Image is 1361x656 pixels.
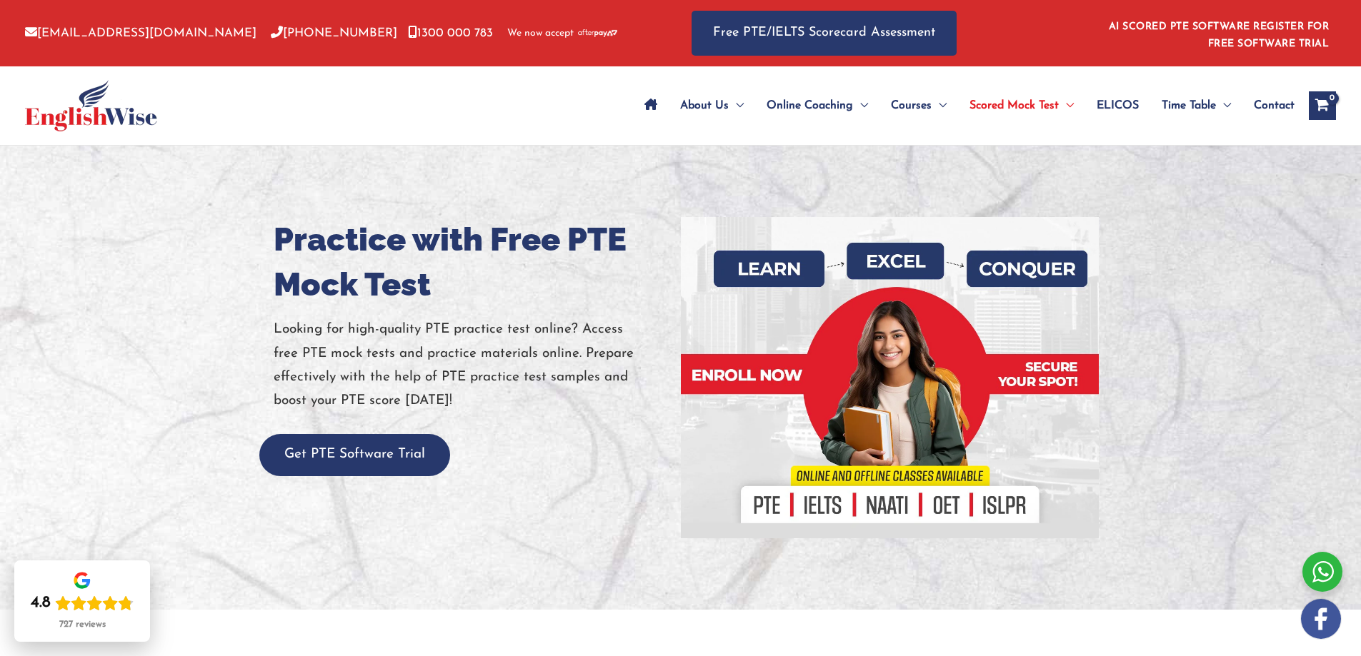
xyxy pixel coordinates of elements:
div: 4.8 [31,593,51,613]
span: Scored Mock Test [969,81,1059,131]
a: 1300 000 783 [408,27,493,39]
a: ELICOS [1085,81,1150,131]
span: Menu Toggle [853,81,868,131]
a: AI SCORED PTE SOFTWARE REGISTER FOR FREE SOFTWARE TRIAL [1109,21,1330,49]
a: [PHONE_NUMBER] [271,27,397,39]
a: Get PTE Software Trial [259,448,450,461]
span: Time Table [1162,81,1216,131]
span: Online Coaching [767,81,853,131]
span: Courses [891,81,932,131]
img: white-facebook.png [1301,599,1341,639]
span: About Us [680,81,729,131]
a: About UsMenu Toggle [669,81,755,131]
a: Contact [1242,81,1295,131]
a: Online CoachingMenu Toggle [755,81,879,131]
div: Rating: 4.8 out of 5 [31,593,134,613]
a: Scored Mock TestMenu Toggle [958,81,1085,131]
aside: Header Widget 1 [1100,10,1336,56]
img: Afterpay-Logo [578,29,617,37]
span: Menu Toggle [1216,81,1231,131]
a: [EMAIL_ADDRESS][DOMAIN_NAME] [25,27,256,39]
nav: Site Navigation: Main Menu [633,81,1295,131]
div: 727 reviews [59,619,106,630]
span: We now accept [507,26,574,41]
span: Menu Toggle [932,81,947,131]
a: CoursesMenu Toggle [879,81,958,131]
a: View Shopping Cart, empty [1309,91,1336,120]
h1: Practice with Free PTE Mock Test [274,217,670,307]
p: Looking for high-quality PTE practice test online? Access free PTE mock tests and practice materi... [274,318,670,413]
a: Time TableMenu Toggle [1150,81,1242,131]
span: Menu Toggle [1059,81,1074,131]
span: Contact [1254,81,1295,131]
span: ELICOS [1097,81,1139,131]
a: Free PTE/IELTS Scorecard Assessment [692,11,957,56]
img: cropped-ew-logo [25,80,157,131]
span: Menu Toggle [729,81,744,131]
button: Get PTE Software Trial [259,434,450,476]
